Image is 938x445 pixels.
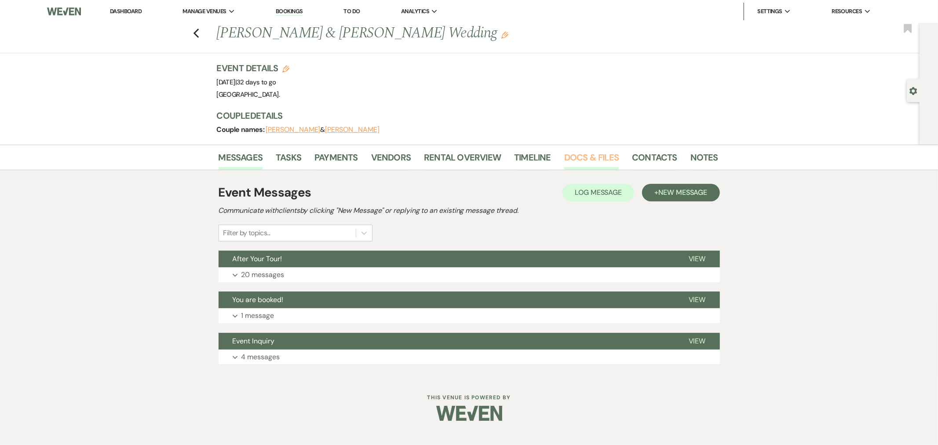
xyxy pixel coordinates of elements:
[219,183,311,202] h1: Event Messages
[237,78,276,87] span: 32 days to go
[689,295,706,304] span: View
[371,150,411,170] a: Vendors
[241,351,280,363] p: 4 messages
[219,267,720,282] button: 20 messages
[564,150,619,170] a: Docs & Files
[344,7,360,15] a: To Do
[514,150,551,170] a: Timeline
[217,23,611,44] h1: [PERSON_NAME] & [PERSON_NAME] Wedding
[909,86,917,95] button: Open lead details
[832,7,862,16] span: Resources
[401,7,429,16] span: Analytics
[47,2,81,21] img: Weven Logo
[219,308,720,323] button: 1 message
[219,333,675,350] button: Event Inquiry
[658,188,707,197] span: New Message
[223,228,270,238] div: Filter by topics...
[562,184,634,201] button: Log Message
[235,78,276,87] span: |
[217,90,280,99] span: [GEOGRAPHIC_DATA].
[675,251,720,267] button: View
[436,398,502,429] img: Weven Logo
[501,31,508,39] button: Edit
[424,150,501,170] a: Rental Overview
[675,333,720,350] button: View
[219,205,720,216] h2: Communicate with clients by clicking "New Message" or replying to an existing message thread.
[217,109,709,122] h3: Couple Details
[314,150,358,170] a: Payments
[233,254,282,263] span: After Your Tour!
[266,125,380,134] span: &
[217,62,290,74] h3: Event Details
[690,150,718,170] a: Notes
[575,188,622,197] span: Log Message
[266,126,321,133] button: [PERSON_NAME]
[642,184,719,201] button: +New Message
[241,310,274,321] p: 1 message
[675,292,720,308] button: View
[241,269,285,281] p: 20 messages
[276,150,301,170] a: Tasks
[217,125,266,134] span: Couple names:
[219,350,720,365] button: 4 messages
[219,150,263,170] a: Messages
[325,126,380,133] button: [PERSON_NAME]
[182,7,226,16] span: Manage Venues
[632,150,677,170] a: Contacts
[219,292,675,308] button: You are booked!
[233,336,275,346] span: Event Inquiry
[219,251,675,267] button: After Your Tour!
[689,336,706,346] span: View
[276,7,303,16] a: Bookings
[689,254,706,263] span: View
[217,78,276,87] span: [DATE]
[110,7,142,15] a: Dashboard
[233,295,284,304] span: You are booked!
[757,7,782,16] span: Settings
